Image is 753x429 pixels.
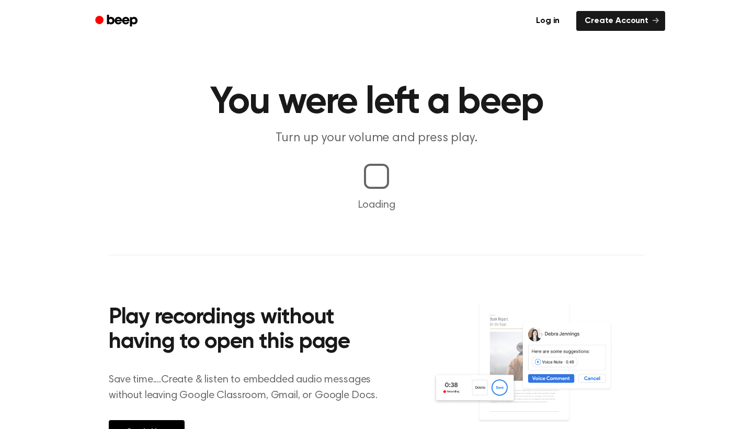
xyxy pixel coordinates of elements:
[526,9,570,33] a: Log in
[109,84,644,121] h1: You were left a beep
[88,11,147,31] a: Beep
[109,306,391,355] h2: Play recordings without having to open this page
[13,197,740,213] p: Loading
[576,11,665,31] a: Create Account
[176,130,577,147] p: Turn up your volume and press play.
[109,372,391,403] p: Save time....Create & listen to embedded audio messages without leaving Google Classroom, Gmail, ...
